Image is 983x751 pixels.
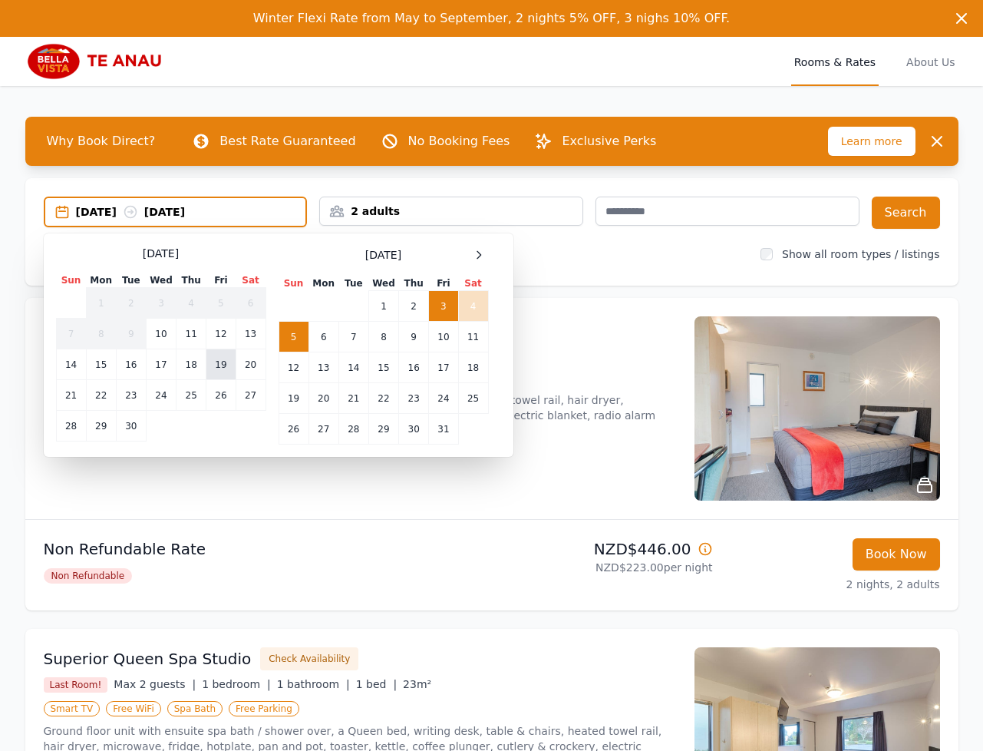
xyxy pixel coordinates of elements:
[399,383,429,414] td: 23
[782,248,939,260] label: Show all room types / listings
[176,288,206,319] td: 4
[206,380,236,411] td: 26
[277,678,350,690] span: 1 bathroom |
[308,352,338,383] td: 13
[56,349,86,380] td: 14
[399,322,429,352] td: 9
[236,319,266,349] td: 13
[308,383,338,414] td: 20
[308,322,338,352] td: 6
[458,322,488,352] td: 11
[399,352,429,383] td: 16
[25,43,173,80] img: Bella Vista Te Anau
[86,380,116,411] td: 22
[429,383,458,414] td: 24
[56,273,86,288] th: Sun
[35,126,168,157] span: Why Book Direct?
[458,276,488,291] th: Sat
[236,273,266,288] th: Sat
[76,204,306,220] div: [DATE] [DATE]
[116,288,146,319] td: 2
[429,276,458,291] th: Fri
[429,414,458,445] td: 31
[368,383,398,414] td: 22
[116,411,146,442] td: 30
[279,322,308,352] td: 5
[308,414,338,445] td: 27
[206,319,236,349] td: 12
[146,380,176,411] td: 24
[399,291,429,322] td: 2
[86,319,116,349] td: 8
[44,568,133,584] span: Non Refundable
[229,701,299,716] span: Free Parking
[338,414,368,445] td: 28
[279,352,308,383] td: 12
[403,678,431,690] span: 23m²
[253,11,730,25] span: Winter Flexi Rate from May to September, 2 nights 5% OFF, 3 nighs 10% OFF.
[429,322,458,352] td: 10
[106,701,161,716] span: Free WiFi
[176,380,206,411] td: 25
[86,288,116,319] td: 1
[399,414,429,445] td: 30
[338,276,368,291] th: Tue
[279,276,308,291] th: Sun
[872,197,940,229] button: Search
[279,414,308,445] td: 26
[429,291,458,322] td: 3
[828,127,915,156] span: Learn more
[176,349,206,380] td: 18
[725,577,940,592] p: 2 nights, 2 adults
[368,352,398,383] td: 15
[399,276,429,291] th: Thu
[44,677,108,693] span: Last Room!
[56,319,86,349] td: 7
[86,411,116,442] td: 29
[44,538,486,560] p: Non Refundable Rate
[365,247,401,263] span: [DATE]
[202,678,271,690] span: 1 bedroom |
[562,132,656,151] p: Exclusive Perks
[206,273,236,288] th: Fri
[44,648,252,670] h3: Superior Queen Spa Studio
[429,352,458,383] td: 17
[146,273,176,288] th: Wed
[308,276,338,291] th: Mon
[56,380,86,411] td: 21
[498,560,713,575] p: NZD$223.00 per night
[903,37,958,86] span: About Us
[368,276,398,291] th: Wed
[116,319,146,349] td: 9
[56,411,86,442] td: 28
[408,132,510,151] p: No Booking Fees
[356,678,397,690] span: 1 bed |
[320,203,582,219] div: 2 adults
[260,647,358,670] button: Check Availability
[338,383,368,414] td: 21
[116,273,146,288] th: Tue
[498,538,713,560] p: NZD$446.00
[458,383,488,414] td: 25
[176,273,206,288] th: Thu
[86,273,116,288] th: Mon
[458,352,488,383] td: 18
[206,288,236,319] td: 5
[236,349,266,380] td: 20
[368,414,398,445] td: 29
[146,288,176,319] td: 3
[146,349,176,380] td: 17
[44,701,101,716] span: Smart TV
[114,678,196,690] span: Max 2 guests |
[176,319,206,349] td: 11
[791,37,879,86] a: Rooms & Rates
[368,322,398,352] td: 8
[368,291,398,322] td: 1
[143,246,179,261] span: [DATE]
[338,352,368,383] td: 14
[116,380,146,411] td: 23
[206,349,236,380] td: 19
[219,132,355,151] p: Best Rate Guaranteed
[167,701,223,716] span: Spa Bath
